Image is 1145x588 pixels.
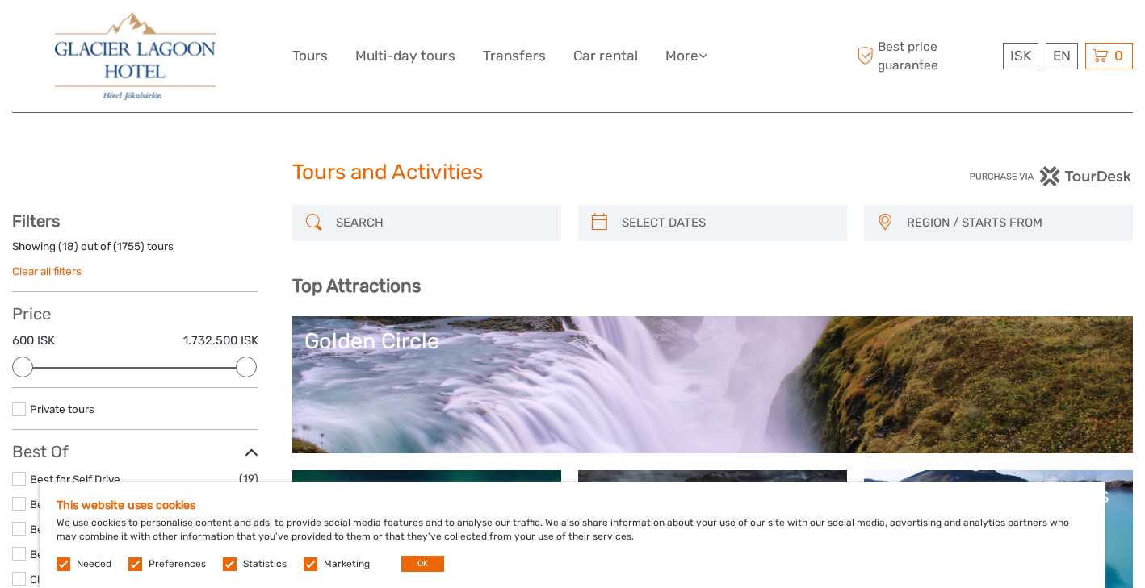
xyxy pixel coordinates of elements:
a: Private tours [30,402,94,415]
label: 600 ISK [12,332,55,349]
a: Classic Tours [30,573,95,586]
span: (19) [239,469,258,488]
strong: Filters [12,211,60,231]
a: Multi-day tours [355,44,455,68]
span: 0 [1112,48,1126,64]
div: Showing ( ) out of ( ) tours [12,239,258,264]
label: Needed [77,557,111,571]
img: PurchaseViaTourDesk.png [969,166,1133,186]
b: Top Attractions [292,275,421,297]
span: ISK [1010,48,1031,64]
h3: Best Of [12,442,258,461]
input: SEARCH [329,209,553,237]
div: EN [1046,43,1078,69]
div: We use cookies to personalise content and ads, to provide social media features and to analyse ou... [40,482,1105,588]
a: Clear all filters [12,265,82,277]
label: 18 [62,239,74,254]
input: SELECT DATES [615,209,839,237]
a: Tours [292,44,328,68]
button: OK [401,556,444,572]
h1: Tours and Activities [292,160,853,186]
img: 2790-86ba44ba-e5e5-4a53-8ab7-28051417b7bc_logo_big.jpg [55,12,215,100]
p: We're away right now. Please check back later! [23,28,182,41]
span: Best price guarantee [853,38,999,73]
label: 1.732.500 ISK [183,332,258,349]
label: Marketing [324,557,370,571]
a: Best of Summer [30,523,111,536]
button: REGION / STARTS FROM [900,210,1125,236]
label: 1755 [117,239,141,254]
a: Best for Self Drive [30,473,120,486]
div: Golden Circle [304,328,1121,354]
a: Best of Winter [30,548,101,561]
label: Preferences [149,557,206,571]
label: Statistics [243,557,287,571]
a: Car rental [573,44,638,68]
a: More [665,44,707,68]
a: Best of Reykjanes/Eruption Sites [30,498,196,511]
h3: Price [12,304,258,323]
h5: This website uses cookies [57,498,1088,512]
a: Transfers [483,44,546,68]
button: Open LiveChat chat widget [186,25,205,44]
a: Golden Circle [304,328,1121,441]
